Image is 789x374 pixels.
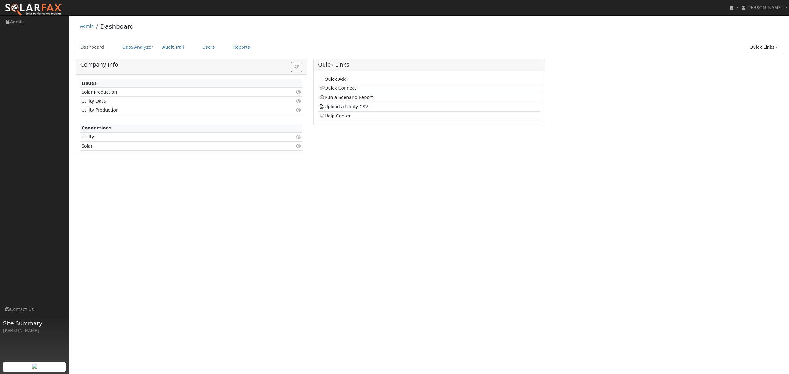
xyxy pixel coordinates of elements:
a: Admin [80,24,94,29]
img: SolarFax [5,3,63,16]
a: Reports [229,42,255,53]
a: Dashboard [100,23,134,30]
a: Audit Trail [158,42,189,53]
a: Quick Connect [319,86,356,91]
strong: Issues [81,81,97,86]
img: retrieve [32,364,37,369]
h5: Quick Links [318,62,540,68]
td: Utility Production [80,106,267,115]
td: Utility Data [80,97,267,106]
a: Run a Scenario Report [319,95,373,100]
i: Click to view [296,144,301,148]
strong: Connections [81,125,112,130]
a: Dashboard [76,42,109,53]
td: Utility [80,132,267,141]
i: Click to view [296,135,301,139]
i: Click to view [296,108,301,112]
a: Help Center [319,113,351,118]
td: Solar [80,142,267,151]
h5: Company Info [80,62,302,68]
span: Site Summary [3,319,66,327]
a: Quick Add [319,77,347,82]
a: Upload a Utility CSV [319,104,368,109]
i: Click to view [296,90,301,94]
span: [PERSON_NAME] [746,5,783,10]
a: Data Analyzer [118,42,158,53]
div: [PERSON_NAME] [3,327,66,334]
td: Solar Production [80,88,267,97]
a: Users [198,42,219,53]
a: Quick Links [745,42,783,53]
i: Click to view [296,99,301,103]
